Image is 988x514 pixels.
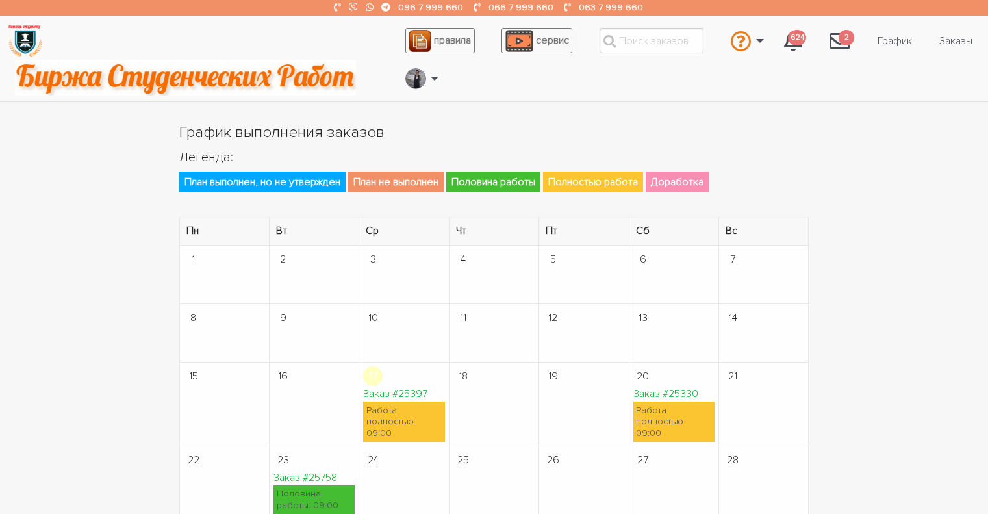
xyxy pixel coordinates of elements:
a: Заказ #25397 [363,387,427,400]
div: Половина работы: 09:00 [273,485,355,514]
a: правила [405,28,475,53]
span: 9 [273,308,293,328]
span: План выполнен, но не утвержден [179,172,346,192]
span: 24 [363,450,383,470]
a: 063 7 999 660 [579,2,643,13]
span: 4 [453,250,473,269]
a: сервис [501,28,572,53]
div: Работа полностью: 09:00 [363,402,444,441]
span: 28 [723,450,742,470]
span: 21 [723,366,742,386]
img: logo-135dea9cf721667cc4ddb0c1795e3ba8b7f362e3d0c04e2cc90b931989920324.png [7,23,43,58]
span: 7 [723,250,742,269]
th: Чт [449,218,538,246]
span: 18 [453,366,473,386]
div: Работа полностью: 09:00 [633,402,715,441]
th: Вт [269,218,359,246]
th: Пн [179,218,269,246]
span: 12 [543,308,563,328]
span: 6 [633,250,653,269]
h2: Легенда: [179,148,809,166]
th: Сб [629,218,718,246]
th: Ср [359,218,449,246]
img: agreement_icon-feca34a61ba7f3d1581b08bc946b2ec1ccb426f67415f344566775c155b7f62c.png [409,30,431,52]
span: 25 [453,450,473,470]
a: Заказы [929,29,983,53]
a: Заказ #25330 [633,387,698,400]
a: Заказ #25758 [273,471,337,484]
th: Пт [539,218,629,246]
span: 2 [273,250,293,269]
span: 5 [543,250,563,269]
span: 3 [363,250,383,269]
span: 20 [633,366,653,386]
span: План не выполнен [348,172,444,192]
span: Половина работы [446,172,540,192]
img: motto-2ce64da2796df845c65ce8f9480b9c9d679903764b3ca6da4b6de107518df0fe.gif [15,60,356,96]
span: 10 [363,308,383,328]
th: Вс [719,218,809,246]
span: 11 [453,308,473,328]
span: 17 [363,366,383,386]
a: График [867,29,922,53]
a: 096 7 999 660 [398,2,463,13]
a: 2 [819,23,861,58]
span: 22 [184,450,203,470]
a: 066 7 999 660 [488,2,553,13]
img: 20171208_160937.jpg [406,68,425,89]
span: правила [434,34,471,47]
span: 14 [723,308,742,328]
span: сервис [536,34,569,47]
h1: График выполнения заказов [179,122,809,144]
input: Поиск заказов [600,28,703,53]
a: 624 [774,23,813,58]
span: 26 [543,450,563,470]
span: 23 [273,450,293,470]
span: 1 [184,250,203,269]
span: 2 [839,30,854,46]
span: 15 [184,366,203,386]
span: Доработка [646,172,709,192]
img: play_icon-49f7f135c9dc9a03216cfdbccbe1e3994649169d890fb554cedf0eac35a01ba8.png [505,30,533,52]
span: Полностью работа [543,172,643,192]
span: 27 [633,450,653,470]
span: 19 [543,366,563,386]
span: 8 [184,308,203,328]
span: 13 [633,308,653,328]
span: 624 [788,30,806,46]
span: 16 [273,366,293,386]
